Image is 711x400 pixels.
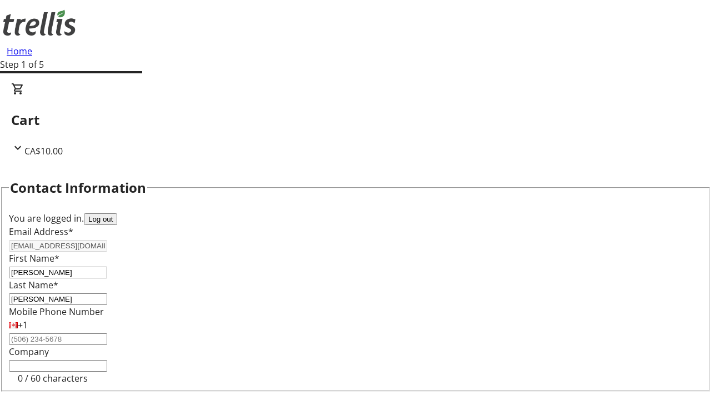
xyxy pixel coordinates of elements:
tr-character-limit: 0 / 60 characters [18,372,88,384]
label: Last Name* [9,279,58,291]
div: CartCA$10.00 [11,82,700,158]
label: Mobile Phone Number [9,306,104,318]
div: You are logged in. [9,212,702,225]
label: First Name* [9,252,59,264]
button: Log out [84,213,117,225]
label: Email Address* [9,226,73,238]
h2: Contact Information [10,178,146,198]
input: (506) 234-5678 [9,333,107,345]
h2: Cart [11,110,700,130]
label: Company [9,346,49,358]
span: CA$10.00 [24,145,63,157]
